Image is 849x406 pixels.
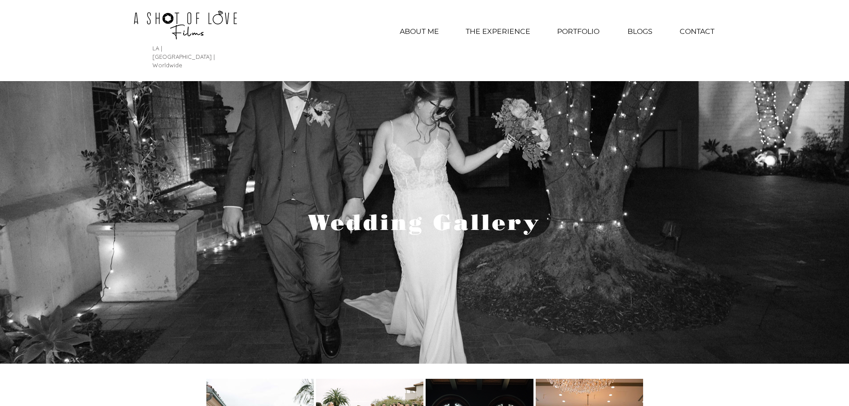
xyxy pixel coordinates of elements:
[386,21,728,43] nav: Site
[675,21,719,43] p: CONTACT
[152,45,215,69] span: LA | [GEOGRAPHIC_DATA] | Worldwide
[543,21,614,43] div: PORTFOLIO
[386,21,453,43] a: ABOUT ME
[453,21,543,43] a: THE EXPERIENCE
[308,209,541,235] span: Wedding Gallery
[461,21,535,43] p: THE EXPERIENCE
[623,21,657,43] p: BLOGS
[614,21,666,43] a: BLOGS
[666,21,728,43] a: CONTACT
[395,21,443,43] p: ABOUT ME
[553,21,604,43] p: PORTFOLIO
